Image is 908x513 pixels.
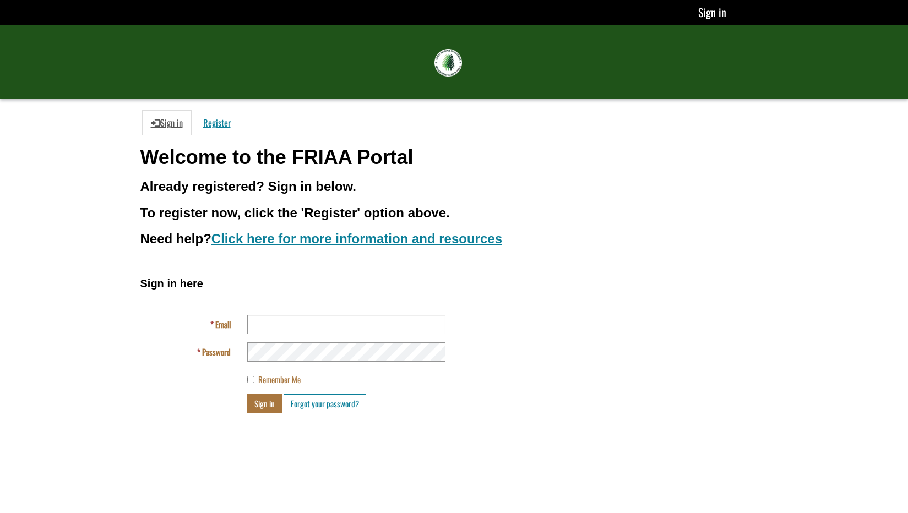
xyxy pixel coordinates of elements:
h3: Already registered? Sign in below. [140,179,768,194]
a: Sign in [142,110,192,135]
a: Forgot your password? [284,394,366,413]
h3: To register now, click the 'Register' option above. [140,206,768,220]
h3: Need help? [140,232,768,246]
input: Remember Me [247,376,254,383]
a: Register [194,110,240,135]
span: Email [215,318,231,330]
h1: Welcome to the FRIAA Portal [140,146,768,168]
img: FRIAA Submissions Portal [434,49,462,77]
a: Click here for more information and resources [211,231,502,246]
span: Password [202,346,231,358]
button: Sign in [247,394,282,413]
span: Remember Me [258,373,301,385]
a: Sign in [698,4,726,20]
span: Sign in here [140,277,203,290]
